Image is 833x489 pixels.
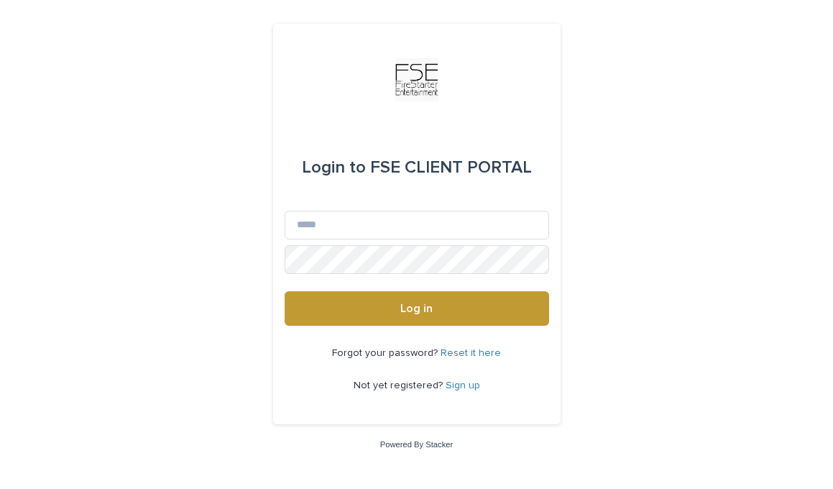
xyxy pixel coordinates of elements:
span: Login to [302,159,366,176]
a: Reset it here [441,348,501,358]
a: Powered By Stacker [380,440,453,449]
span: Log in [400,303,433,314]
span: Forgot your password? [332,348,441,358]
img: Km9EesSdRbS9ajqhBzyo [395,58,438,101]
span: Not yet registered? [354,380,446,390]
a: Sign up [446,380,480,390]
button: Log in [285,291,549,326]
div: FSE CLIENT PORTAL [302,147,532,188]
